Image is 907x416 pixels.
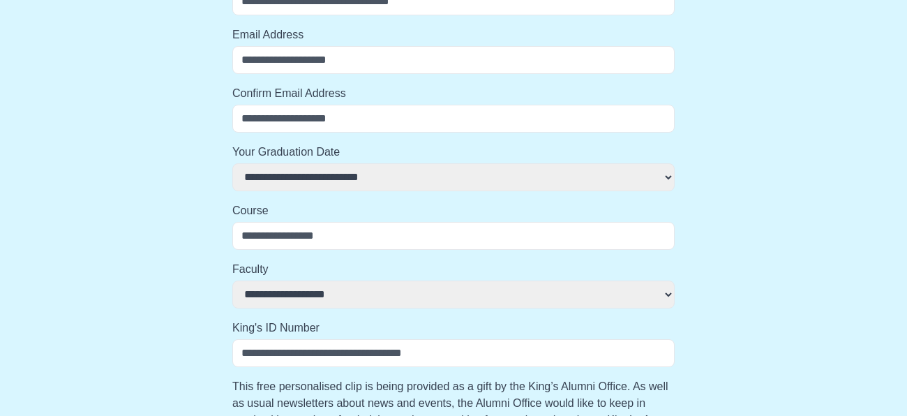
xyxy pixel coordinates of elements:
label: Your Graduation Date [232,144,675,161]
label: Confirm Email Address [232,85,675,102]
label: King's ID Number [232,320,675,336]
label: Course [232,202,675,219]
label: Faculty [232,261,675,278]
label: Email Address [232,27,675,43]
